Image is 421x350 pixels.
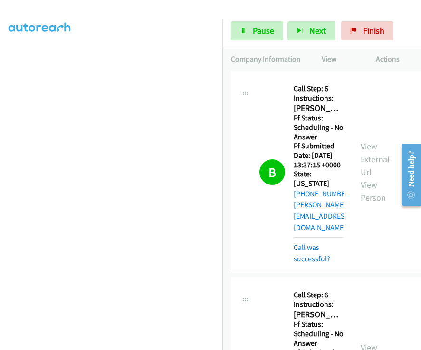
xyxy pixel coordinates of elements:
h5: Call Step: 6 [294,290,344,300]
a: Call was successful? [294,243,330,263]
h5: State: [US_STATE] [294,169,344,188]
h5: Call Step: 6 [294,84,344,93]
button: Next [287,21,335,40]
span: Next [309,25,326,36]
iframe: Resource Center [394,137,421,212]
h2: [PERSON_NAME] [294,309,344,320]
a: [PHONE_NUMBER] [294,189,352,198]
a: [PERSON_NAME][EMAIL_ADDRESS][DOMAIN_NAME] [294,200,351,231]
p: Company Information [231,54,305,65]
h5: Instructions: [294,93,344,103]
span: Pause [253,25,274,36]
p: View [322,54,359,65]
h5: Ff Status: Scheduling - No Answer [294,113,344,141]
a: Pause [231,21,283,40]
h5: Ff Submitted Date: [DATE] 13:37:15 +0000 [294,141,344,169]
a: View Person [361,179,386,203]
a: View External Url [361,141,390,177]
h2: [PERSON_NAME] [294,103,344,114]
a: Finish [341,21,393,40]
h5: Ff Status: Scheduling - No Answer [294,320,344,348]
span: Finish [363,25,384,36]
h5: Instructions: [294,300,344,309]
h1: B [259,159,285,185]
p: Actions [376,54,413,65]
